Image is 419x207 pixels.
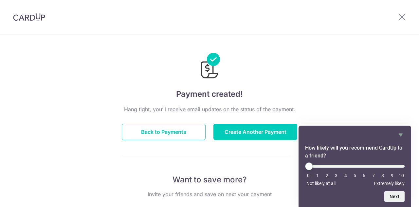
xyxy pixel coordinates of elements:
button: Back to Payments [122,124,206,140]
li: 10 [398,173,405,178]
li: 0 [305,173,312,178]
div: How likely will you recommend CardUp to a friend? Select an option from 0 to 10, with 0 being Not... [305,162,405,186]
li: 6 [361,173,367,178]
h4: Payment created! [122,88,297,100]
button: Create Another Payment [213,124,297,140]
span: Not likely at all [306,181,336,186]
p: Want to save more? [122,175,297,185]
div: How likely will you recommend CardUp to a friend? Select an option from 0 to 10, with 0 being Not... [305,131,405,202]
li: 3 [333,173,339,178]
img: CardUp [13,13,45,21]
li: 9 [389,173,395,178]
li: 8 [379,173,386,178]
li: 5 [352,173,358,178]
li: 7 [370,173,377,178]
p: Hang tight, you’ll receive email updates on the status of the payment. [122,105,297,113]
span: Extremely likely [374,181,405,186]
li: 1 [314,173,321,178]
li: 4 [342,173,349,178]
img: Payments [199,53,220,80]
p: Invite your friends and save on next your payment [122,190,297,198]
button: Next question [384,191,405,202]
button: Hide survey [397,131,405,139]
h2: How likely will you recommend CardUp to a friend? Select an option from 0 to 10, with 0 being Not... [305,144,405,160]
li: 2 [324,173,330,178]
